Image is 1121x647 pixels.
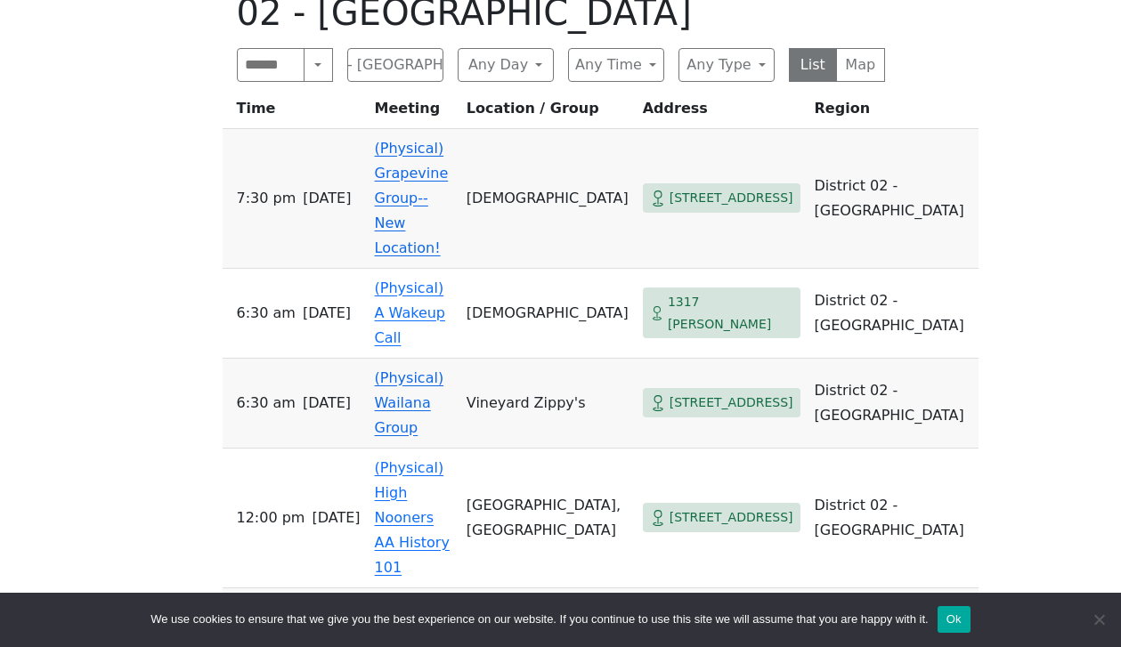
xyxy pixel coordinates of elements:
[670,187,793,209] span: [STREET_ADDRESS]
[636,96,808,129] th: Address
[237,48,305,82] input: Search
[303,391,351,416] span: [DATE]
[375,140,449,256] a: (Physical) Grapevine Group--New Location!
[678,48,775,82] button: Any Type
[568,48,664,82] button: Any Time
[375,369,444,436] a: (Physical) Wailana Group
[459,359,636,449] td: Vineyard Zippy's
[237,505,305,530] span: 12:00 PM
[836,48,885,82] button: Map
[808,359,979,449] td: District 02 - [GEOGRAPHIC_DATA]
[670,392,793,414] span: [STREET_ADDRESS]
[459,96,636,129] th: Location / Group
[458,48,554,82] button: Any Day
[459,269,636,359] td: [DEMOGRAPHIC_DATA]
[368,96,459,129] th: Meeting
[670,506,793,529] span: [STREET_ADDRESS]
[808,269,979,359] td: District 02 - [GEOGRAPHIC_DATA]
[808,449,979,588] td: District 02 - [GEOGRAPHIC_DATA]
[150,611,928,628] span: We use cookies to ensure that we give you the best experience on our website. If you continue to ...
[459,129,636,269] td: [DEMOGRAPHIC_DATA]
[347,48,443,82] button: District 02 - [GEOGRAPHIC_DATA]
[303,301,351,326] span: [DATE]
[303,186,351,211] span: [DATE]
[938,606,971,633] button: Ok
[668,291,793,335] span: 1317 [PERSON_NAME]
[312,505,360,530] span: [DATE]
[375,459,450,576] a: (Physical) High Nooners AA History 101
[223,96,368,129] th: Time
[808,96,979,129] th: Region
[237,301,296,326] span: 6:30 AM
[304,48,332,82] button: Search
[1090,611,1108,628] span: No
[789,48,838,82] button: List
[237,391,296,416] span: 6:30 AM
[808,129,979,269] td: District 02 - [GEOGRAPHIC_DATA]
[459,449,636,588] td: [GEOGRAPHIC_DATA], [GEOGRAPHIC_DATA]
[237,186,296,211] span: 7:30 PM
[375,279,445,346] a: (Physical) A Wakeup Call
